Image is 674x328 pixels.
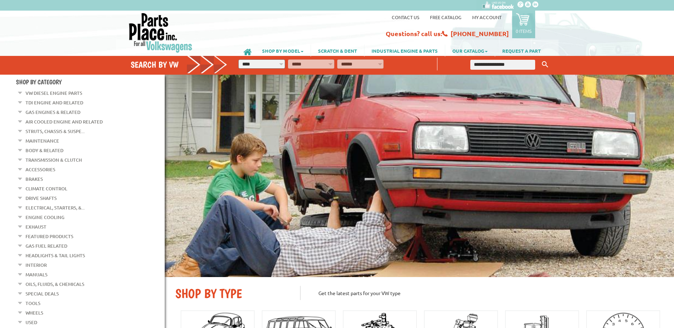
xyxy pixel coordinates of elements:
a: Accessories [26,165,55,174]
a: Oils, Fluids, & Chemicals [26,280,84,289]
a: My Account [472,14,502,20]
a: Body & Related [26,146,63,155]
p: Get the latest parts for your VW type [300,286,663,300]
a: Gas Fuel Related [26,241,67,251]
a: Engine Cooling [26,213,64,222]
a: Electrical, Starters, &... [26,203,85,212]
img: Parts Place Inc! [128,12,193,53]
a: INDUSTRIAL ENGINE & PARTS [364,45,445,57]
a: Featured Products [26,232,73,241]
a: Air Cooled Engine and Related [26,117,103,126]
a: Manuals [26,270,47,279]
a: Struts, Chassis & Suspe... [26,127,85,136]
a: Special Deals [26,289,59,298]
h4: Search by VW [131,59,228,70]
p: 0 items [516,28,532,34]
a: REQUEST A PART [495,45,548,57]
a: TDI Engine and Related [26,98,83,107]
a: Used [26,318,37,327]
button: Keyword Search [540,59,550,70]
a: Maintenance [26,136,59,145]
a: SHOP BY MODEL [255,45,311,57]
a: Contact us [392,14,419,20]
a: SCRATCH & DENT [311,45,364,57]
a: Free Catalog [430,14,461,20]
h4: Shop By Category [16,78,165,86]
a: Wheels [26,308,43,317]
a: Tools [26,299,40,308]
a: Exhaust [26,222,46,231]
a: 0 items [512,11,535,38]
a: Headlights & Tail Lights [26,251,85,260]
a: Brakes [26,174,43,184]
h2: SHOP BY TYPE [175,286,289,301]
a: Transmission & Clutch [26,155,82,165]
a: VW Diesel Engine Parts [26,88,82,98]
a: Climate Control [26,184,67,193]
a: Gas Engines & Related [26,108,80,117]
a: OUR CATALOG [445,45,495,57]
a: Drive Shafts [26,194,57,203]
a: Interior [26,260,47,270]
